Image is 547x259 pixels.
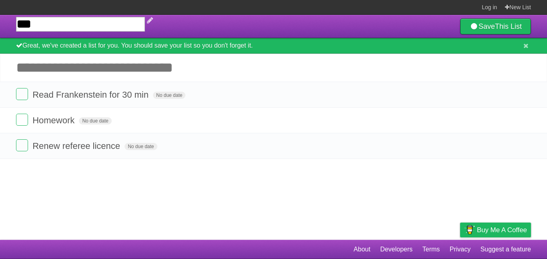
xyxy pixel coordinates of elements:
span: No due date [125,143,157,150]
a: SaveThis List [460,18,531,34]
label: Done [16,88,28,100]
label: Done [16,114,28,126]
label: Done [16,139,28,151]
span: No due date [79,117,111,124]
span: No due date [153,92,185,99]
span: Renew referee licence [32,141,122,151]
span: Homework [32,115,76,125]
b: This List [495,22,522,30]
span: Read Frankenstein for 30 min [32,90,151,100]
